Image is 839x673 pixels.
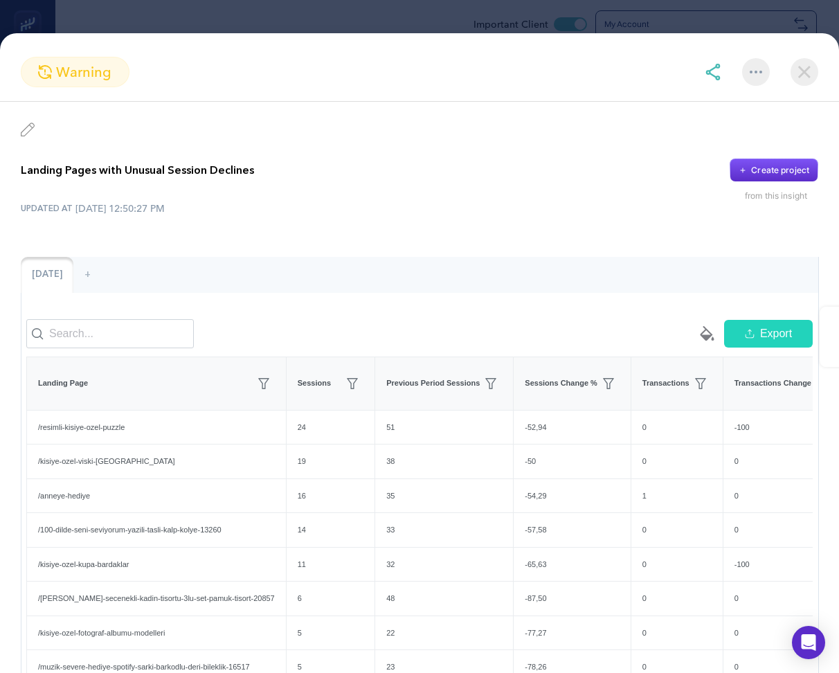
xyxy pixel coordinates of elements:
div: 0 [631,445,723,478]
span: Sessions Change % [525,377,597,389]
span: Export [760,325,792,342]
div: -65,63 [514,548,631,582]
img: share [705,64,721,80]
div: 16 [287,479,375,513]
div: /[PERSON_NAME]-secenekli-kadin-tisortu-3lu-set-pamuk-tisort-20857 [27,582,286,616]
span: UPDATED AT [21,203,73,214]
span: warning [56,62,111,82]
div: -57,58 [514,513,631,547]
div: 14 [287,513,375,547]
span: Sessions [298,377,331,389]
div: 1 [631,479,723,513]
div: 6 [287,582,375,616]
div: /kisiye-ozel-fotograf-albumu-modelleri [27,616,286,650]
span: Landing Page [38,377,88,389]
div: from this insight [745,190,818,201]
div: 38 [375,445,513,478]
div: 22 [375,616,513,650]
button: Export [724,320,813,348]
img: edit insight [21,123,35,136]
div: /kisiye-ozel-viski-[GEOGRAPHIC_DATA] [27,445,286,478]
span: Transactions Change % [734,377,820,389]
div: 51 [375,411,513,445]
div: /anneye-hediye [27,479,286,513]
div: /resimli-kisiye-ozel-puzzle [27,411,286,445]
div: 5 [287,616,375,650]
div: 33 [375,513,513,547]
time: [DATE] 12:50:27 PM [75,201,165,215]
div: -50 [514,445,631,478]
p: Landing Pages with Unusual Session Declines [21,162,254,179]
input: Search... [26,319,194,348]
div: Create project [751,165,809,176]
div: /kisiye-ozel-kupa-bardaklar [27,548,286,582]
button: Create project [730,159,818,182]
div: 0 [631,582,723,616]
div: 0 [631,616,723,650]
div: 19 [287,445,375,478]
div: 0 [631,513,723,547]
img: warning [38,65,52,79]
span: Transactions [642,377,689,389]
div: -87,50 [514,582,631,616]
div: 48 [375,582,513,616]
div: -52,94 [514,411,631,445]
div: /100-dilde-seni-seviyorum-yazili-tasli-kalp-kolye-13260 [27,513,286,547]
div: + [73,257,102,293]
div: [DATE] [21,257,73,293]
div: Open Intercom Messenger [792,626,825,659]
div: 32 [375,548,513,582]
img: More options [750,71,762,73]
img: close-dialog [791,58,818,86]
div: 35 [375,479,513,513]
div: 0 [631,411,723,445]
div: 0 [631,548,723,582]
div: -77,27 [514,616,631,650]
span: Previous Period Sessions [386,377,480,389]
div: 11 [287,548,375,582]
div: -54,29 [514,479,631,513]
div: 24 [287,411,375,445]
